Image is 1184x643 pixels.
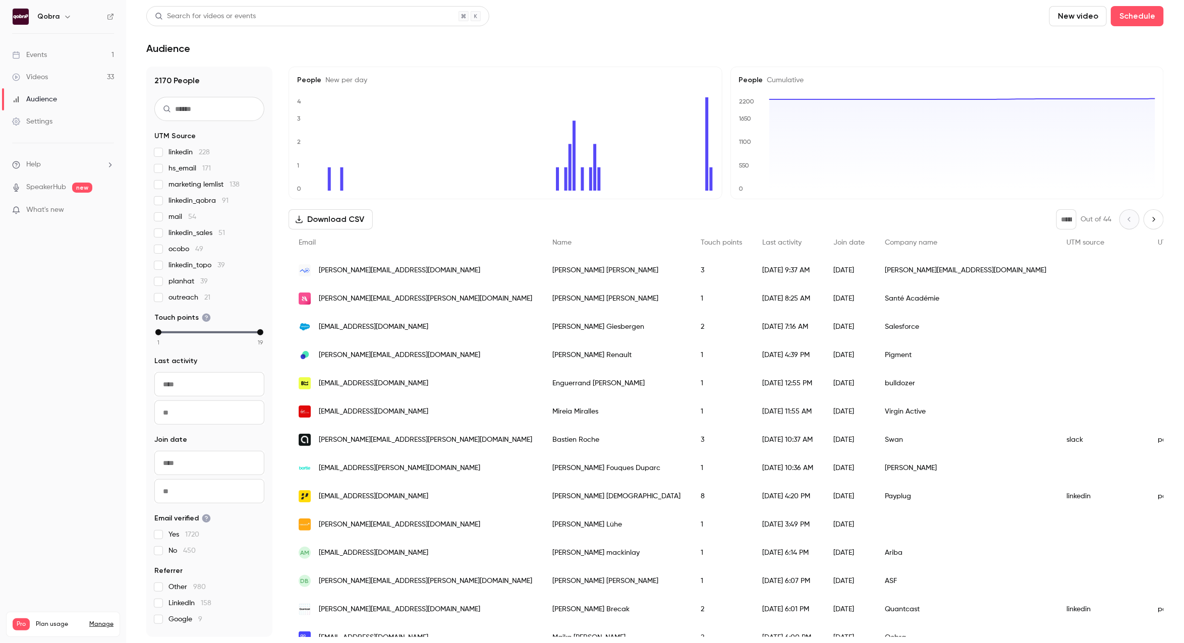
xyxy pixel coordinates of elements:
img: Qobra [13,9,29,25]
span: 980 [193,583,206,591]
span: Other [168,582,206,592]
span: Cumulative [763,77,804,84]
span: [EMAIL_ADDRESS][DOMAIN_NAME] [319,548,428,558]
img: moncrmmanager.fr [299,264,311,276]
div: [PERSON_NAME] mackinlay [542,539,691,567]
span: 21 [204,294,210,301]
text: 0 [297,185,301,192]
span: [PERSON_NAME][EMAIL_ADDRESS][DOMAIN_NAME] [319,350,480,361]
span: marketing lemlist [168,180,240,190]
div: [DATE] [823,510,875,539]
img: swan.io [299,434,311,446]
div: [DATE] [823,454,875,482]
span: Help [26,159,41,170]
div: [PERSON_NAME] Giesbergen [542,313,691,341]
div: 3 [691,256,752,284]
img: bulldozer-collective.com [299,377,311,389]
span: [PERSON_NAME][EMAIL_ADDRESS][PERSON_NAME][DOMAIN_NAME] [319,294,532,304]
span: ocobo [168,244,203,254]
div: [DATE] [823,256,875,284]
div: linkedin [1056,482,1148,510]
span: [EMAIL_ADDRESS][DOMAIN_NAME] [319,491,428,502]
span: 54 [188,213,196,220]
div: [PERSON_NAME] [875,454,1056,482]
div: linkedin [1056,595,1148,623]
img: santeacademie.com [299,293,311,305]
span: [EMAIL_ADDRESS][PERSON_NAME][DOMAIN_NAME] [319,463,480,474]
div: [DATE] 6:07 PM [752,567,823,595]
div: max [257,329,263,335]
div: [DATE] [823,341,875,369]
text: 3 [297,115,301,122]
span: 138 [230,181,240,188]
div: Virgin Active [875,397,1056,426]
h5: People [297,75,714,85]
div: 1 [691,510,752,539]
input: To [154,400,264,425]
div: [PERSON_NAME] [PERSON_NAME] [542,284,691,313]
span: [PERSON_NAME][EMAIL_ADDRESS][PERSON_NAME][DOMAIN_NAME] [319,576,532,587]
div: Ariba [875,539,1056,567]
div: Salesforce [875,313,1056,341]
text: 0 [739,185,743,192]
span: [EMAIL_ADDRESS][DOMAIN_NAME] [319,322,428,332]
span: [EMAIL_ADDRESS][DOMAIN_NAME] [319,406,428,417]
text: 2 [297,139,301,146]
h1: Audience [146,42,190,54]
img: quantcast.com [299,603,311,615]
span: [EMAIL_ADDRESS][DOMAIN_NAME] [319,378,428,389]
span: Referrer [154,566,183,576]
span: Email verified [154,513,211,523]
span: new [72,183,92,193]
input: To [154,479,264,503]
span: Yes [168,530,199,540]
div: [DATE] 7:16 AM [752,313,823,341]
div: [PERSON_NAME] Renault [542,341,691,369]
div: [DATE] 11:55 AM [752,397,823,426]
a: Manage [89,620,114,628]
span: No [168,546,196,556]
span: Last activity [762,239,802,246]
div: Payplug [875,482,1056,510]
text: 1100 [739,139,751,146]
div: [DATE] [823,397,875,426]
span: planhat [168,276,208,286]
button: Schedule [1111,6,1164,26]
div: bulldozer [875,369,1056,397]
span: 450 [183,547,196,554]
img: salesforce.com [299,321,311,333]
div: 2 [691,595,752,623]
button: Download CSV [289,209,373,229]
span: 39 [200,278,208,285]
div: [DATE] [823,595,875,623]
span: outreach [168,293,210,303]
span: mail [168,212,196,222]
div: [DATE] 3:49 PM [752,510,823,539]
h6: Qobra [37,12,60,22]
text: 2200 [739,98,754,105]
h5: People [739,75,1156,85]
div: [DATE] 8:25 AM [752,284,823,313]
div: Pigment [875,341,1056,369]
div: Quantcast [875,595,1056,623]
text: 550 [739,162,749,169]
div: [DATE] 10:37 AM [752,426,823,454]
a: SpeakerHub [26,182,66,193]
span: What's new [26,205,64,215]
img: payplug.com [299,490,311,502]
div: 2 [691,313,752,341]
div: [DATE] 9:37 AM [752,256,823,284]
h1: 2170 People [154,75,264,87]
div: 1 [691,567,752,595]
span: Google [168,614,202,624]
span: 91 [222,197,229,204]
div: [DATE] 4:20 PM [752,482,823,510]
img: virginactive.co.uk [299,405,311,418]
span: [PERSON_NAME][EMAIL_ADDRESS][DOMAIN_NAME] [319,604,480,615]
span: 51 [218,229,225,237]
span: 49 [195,246,203,253]
div: [DATE] [823,482,875,510]
div: [PERSON_NAME][EMAIL_ADDRESS][DOMAIN_NAME] [875,256,1056,284]
div: [PERSON_NAME] [DEMOGRAPHIC_DATA] [542,482,691,510]
span: am [300,548,309,557]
